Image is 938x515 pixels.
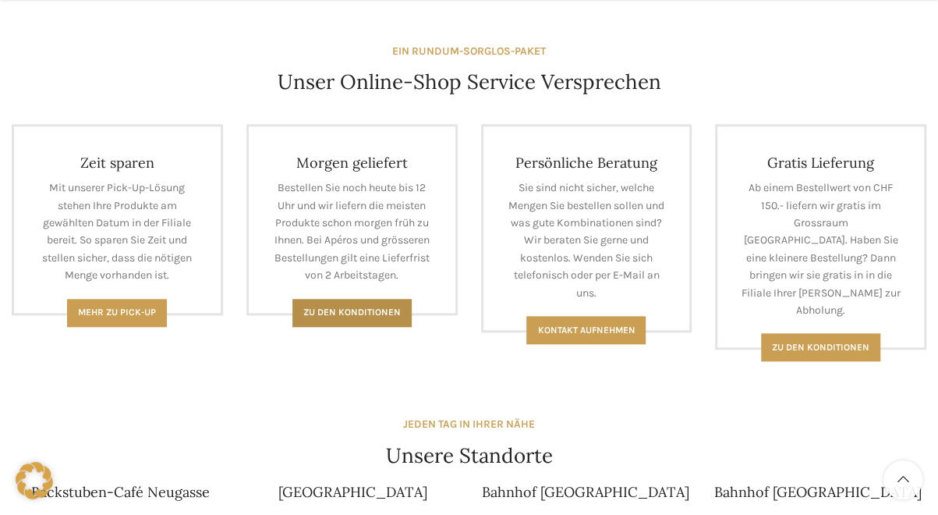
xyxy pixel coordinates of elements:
[772,342,869,353] span: Zu den konditionen
[37,154,197,172] h4: Zeit sparen
[537,325,635,336] span: Kontakt aufnehmen
[482,483,689,501] a: Bahnhof [GEOGRAPHIC_DATA]
[526,316,646,344] a: Kontakt aufnehmen
[78,307,156,318] span: Mehr zu Pick-Up
[37,179,197,284] p: Mit unserer Pick-Up-Lösung stehen Ihre Produkte am gewählten Datum in der Filiale bereit. So spar...
[741,179,901,319] p: Ab einem Bestellwert von CHF 150.- liefern wir gratis im Grossraum [GEOGRAPHIC_DATA]. Haben Sie e...
[761,333,880,361] a: Zu den konditionen
[403,416,535,433] div: JEDEN TAG IN IHRER NÄHE
[303,307,401,318] span: Zu den Konditionen
[31,483,210,501] a: Backstuben-Café Neugasse
[278,68,661,96] h4: Unser Online-Shop Service Versprechen
[272,179,432,284] p: Bestellen Sie noch heute bis 12 Uhr und wir liefern die meisten Produkte schon morgen früh zu Ihn...
[714,483,922,501] a: Bahnhof [GEOGRAPHIC_DATA]
[67,299,167,327] a: Mehr zu Pick-Up
[507,179,667,302] p: Sie sind nicht sicher, welche Mengen Sie bestellen sollen und was gute Kombinationen sind? Wir be...
[292,299,412,327] a: Zu den Konditionen
[278,483,427,501] a: [GEOGRAPHIC_DATA]
[507,154,667,172] h4: Persönliche Beratung
[883,460,922,499] a: Scroll to top button
[741,154,901,172] h4: Gratis Lieferung
[272,154,432,172] h4: Morgen geliefert
[386,442,553,470] h4: Unsere Standorte
[392,44,546,58] strong: EIN RUNDUM-SORGLOS-PAKET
